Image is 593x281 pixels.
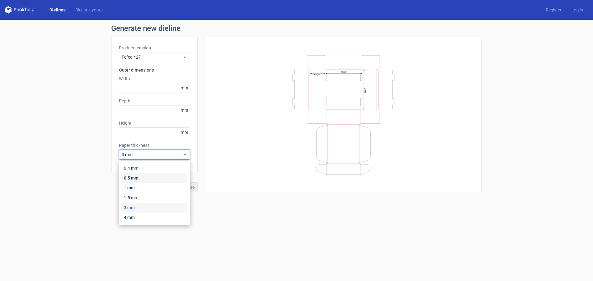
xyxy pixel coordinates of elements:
div: 1.5 mm [121,193,187,203]
div: 1 mm [121,183,187,193]
a: Register [541,7,566,13]
span: mm [179,128,190,137]
label: Height [119,120,190,126]
div: 3 mm [121,203,187,213]
h3: Outer dimensions [119,67,190,73]
div: 4 mm [121,213,187,222]
span: Fefco 427 [122,54,183,60]
text: Depth [364,87,366,93]
span: 3 mm [122,151,183,158]
label: Product template [119,45,190,51]
div: 0.5 mm [121,173,187,183]
span: mm [179,83,190,93]
a: Diecut layouts [70,7,107,13]
label: Depth [119,98,190,104]
span: mm [179,105,190,115]
text: Height [313,73,320,76]
a: Log in [566,7,588,13]
label: Paper thickness [119,142,190,148]
label: Width [119,76,190,82]
a: Dielines [44,7,70,13]
div: 0.4 mm [121,163,187,173]
text: Width [341,70,347,73]
h1: Generate new dieline [111,25,482,32]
